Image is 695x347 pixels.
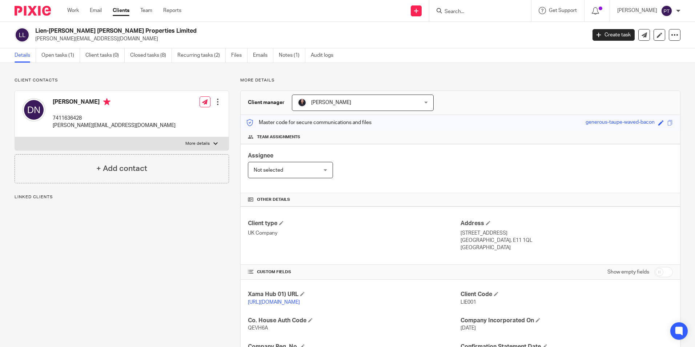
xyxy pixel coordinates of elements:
[248,220,460,227] h4: Client type
[617,7,657,14] p: [PERSON_NAME]
[113,7,129,14] a: Clients
[298,98,306,107] img: MicrosoftTeams-image.jfif
[586,119,655,127] div: generous-taupe-waved-bacon
[257,134,300,140] span: Team assignments
[53,115,176,122] p: 7411636428
[254,168,283,173] span: Not selected
[231,48,248,63] a: Files
[240,77,680,83] p: More details
[248,300,300,305] a: [URL][DOMAIN_NAME]
[15,27,30,43] img: svg%3E
[103,98,111,105] i: Primary
[248,153,273,159] span: Assignee
[311,100,351,105] span: [PERSON_NAME]
[253,48,273,63] a: Emails
[130,48,172,63] a: Closed tasks (8)
[311,48,339,63] a: Audit logs
[461,220,673,227] h4: Address
[248,99,285,106] h3: Client manager
[461,237,673,244] p: [GEOGRAPHIC_DATA], E11 1QL
[53,122,176,129] p: [PERSON_NAME][EMAIL_ADDRESS][DOMAIN_NAME]
[549,8,577,13] span: Get Support
[444,9,509,15] input: Search
[248,269,460,275] h4: CUSTOM FIELDS
[248,326,268,331] span: QEVH6A
[279,48,305,63] a: Notes (1)
[592,29,635,41] a: Create task
[177,48,226,63] a: Recurring tasks (2)
[85,48,125,63] a: Client tasks (0)
[246,119,371,126] p: Master code for secure communications and files
[22,98,45,121] img: svg%3E
[461,244,673,251] p: [GEOGRAPHIC_DATA]
[248,230,460,237] p: UK Company
[461,230,673,237] p: [STREET_ADDRESS]
[53,98,176,107] h4: [PERSON_NAME]
[248,291,460,298] h4: Xama Hub 01) URL
[15,194,229,200] p: Linked clients
[67,7,79,14] a: Work
[96,163,147,174] h4: + Add contact
[461,291,673,298] h4: Client Code
[461,300,476,305] span: LIE001
[35,35,582,43] p: [PERSON_NAME][EMAIL_ADDRESS][DOMAIN_NAME]
[15,6,51,16] img: Pixie
[15,48,36,63] a: Details
[185,141,210,147] p: More details
[661,5,672,17] img: svg%3E
[41,48,80,63] a: Open tasks (1)
[257,197,290,203] span: Other details
[248,317,460,324] h4: Co. House Auth Code
[461,326,476,331] span: [DATE]
[35,27,472,35] h2: Lien-[PERSON_NAME] [PERSON_NAME] Properties Limited
[90,7,102,14] a: Email
[15,77,229,83] p: Client contacts
[163,7,181,14] a: Reports
[461,317,673,324] h4: Company Incorporated On
[607,268,649,276] label: Show empty fields
[140,7,152,14] a: Team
